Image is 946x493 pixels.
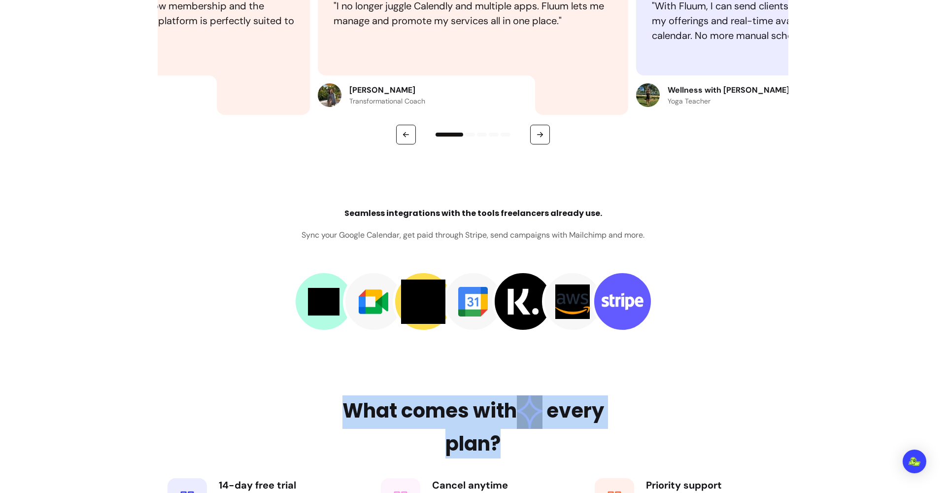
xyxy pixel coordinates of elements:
h4: Priority support [646,478,778,492]
p: Sync your Google Calendar, get paid through Stripe, send campaigns with Mailchimp and more. [302,229,644,241]
img: Service 4 [458,287,488,317]
img: Service 2 [359,287,388,317]
h4: 14 -day free trial [219,478,351,492]
img: Review avatar [318,83,341,107]
p: Yoga Teacher [668,96,789,106]
h4: Seamless integrations with the tools freelancers already use. [344,208,602,219]
img: Service 3 [401,280,445,324]
img: Star Blue [517,395,542,429]
div: Open Intercom Messenger [903,450,926,473]
h4: Cancel anytime [432,478,565,492]
p: Wellness with [PERSON_NAME] [668,84,789,96]
p: [PERSON_NAME] [349,84,425,96]
img: Service 6 [555,284,590,319]
img: Service 7 [602,281,643,322]
img: Service 5 [507,286,539,317]
p: Transformational Coach [349,96,425,106]
img: Service 1 [308,286,339,317]
img: Review avatar [636,83,660,107]
h2: What comes with every plan? [313,395,633,458]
